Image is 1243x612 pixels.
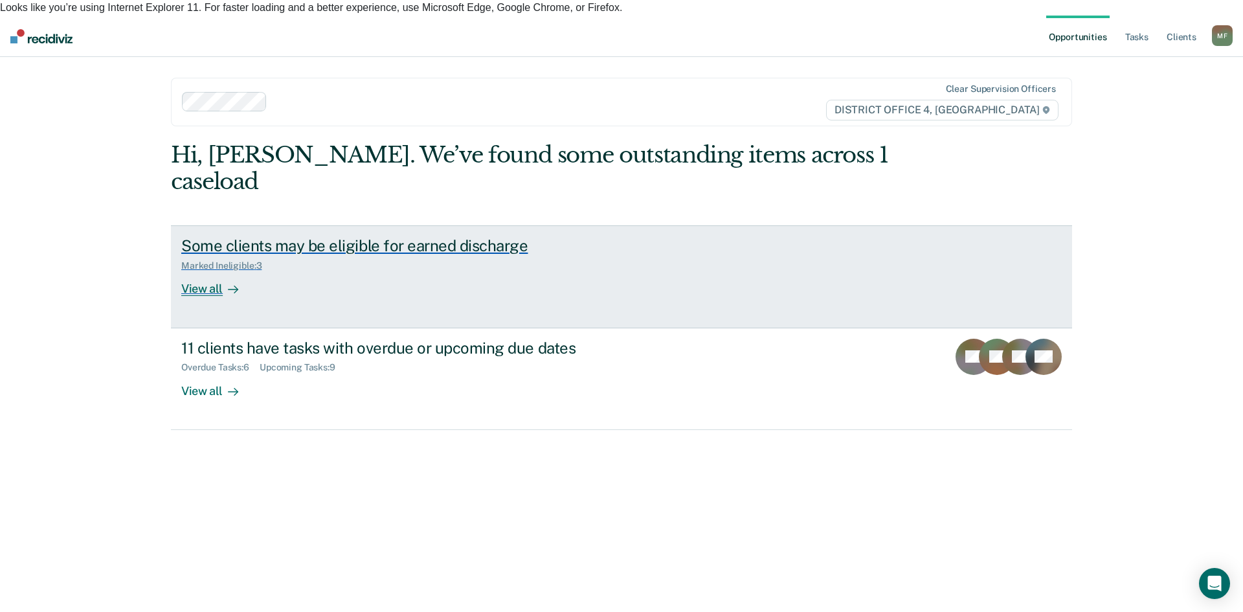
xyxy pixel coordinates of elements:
div: Overdue Tasks : 6 [181,362,260,373]
a: 11 clients have tasks with overdue or upcoming due datesOverdue Tasks:6Upcoming Tasks:9View all [171,328,1072,430]
span: × [1234,14,1243,32]
div: Marked Ineligible : 3 [181,260,272,271]
div: Open Intercom Messenger [1199,568,1230,599]
a: Tasks [1123,16,1151,57]
button: MF [1212,25,1233,46]
img: Recidiviz [10,29,73,43]
div: View all [181,373,254,398]
div: View all [181,271,254,297]
div: M F [1212,25,1233,46]
a: Opportunities [1046,16,1109,57]
a: Clients [1164,16,1199,57]
div: Upcoming Tasks : 9 [260,362,346,373]
a: Some clients may be eligible for earned dischargeMarked Ineligible:3View all [171,225,1072,328]
span: DISTRICT OFFICE 4, [GEOGRAPHIC_DATA] [826,100,1058,120]
div: 11 clients have tasks with overdue or upcoming due dates [181,339,636,357]
div: Clear supervision officers [946,84,1056,95]
div: Some clients may be eligible for earned discharge [181,236,636,255]
div: Hi, [PERSON_NAME]. We’ve found some outstanding items across 1 caseload [171,142,892,195]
